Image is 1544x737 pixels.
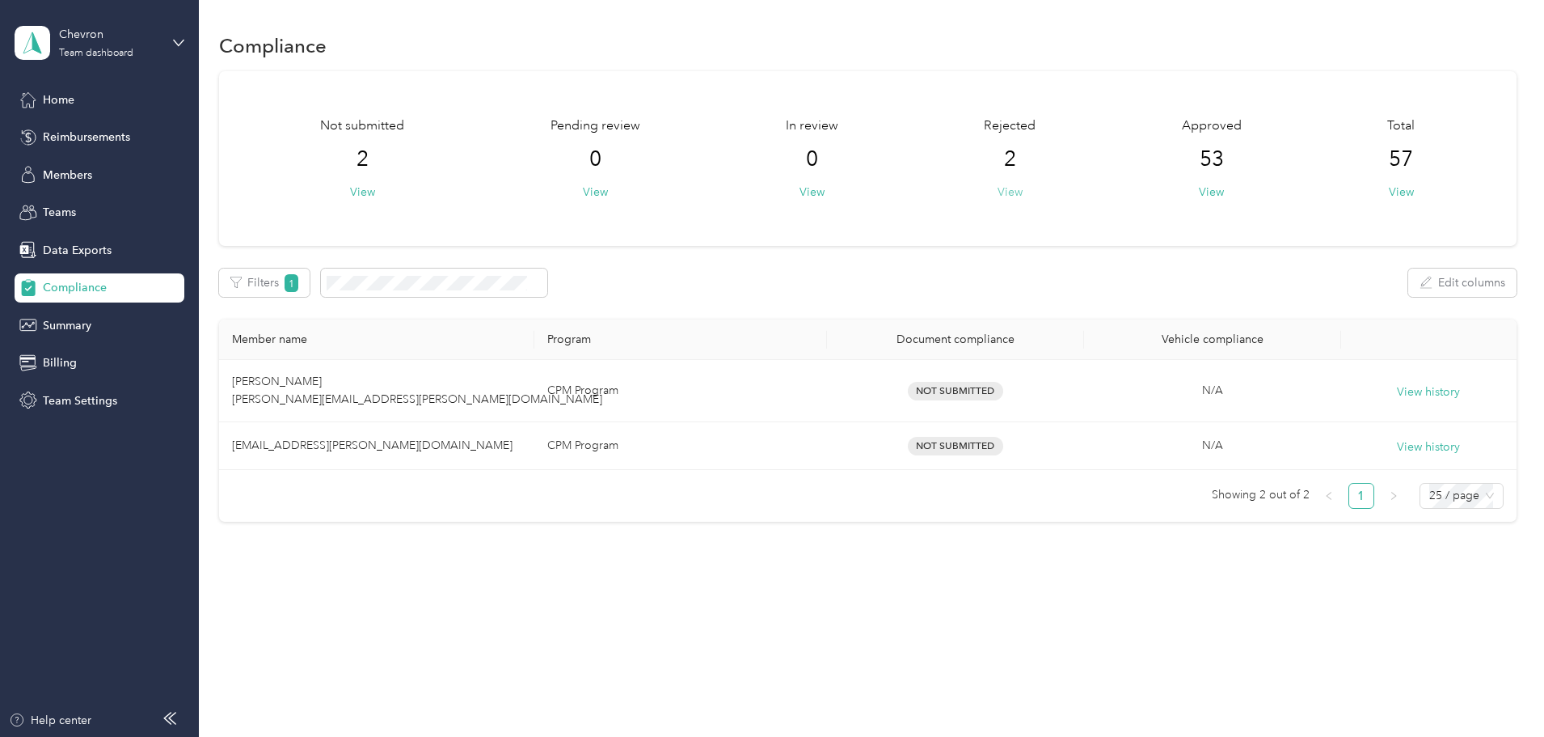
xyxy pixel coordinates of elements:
[908,382,1003,400] span: Not Submitted
[1389,491,1398,501] span: right
[9,712,91,729] button: Help center
[908,437,1003,455] span: Not Submitted
[1453,646,1544,737] iframe: Everlance-gr Chat Button Frame
[356,146,369,172] span: 2
[840,332,1071,346] div: Document compliance
[534,360,826,422] td: CPM Program
[583,184,608,201] button: View
[232,438,513,452] span: [EMAIL_ADDRESS][PERSON_NAME][DOMAIN_NAME]
[1381,483,1407,509] button: right
[1349,484,1373,508] a: 1
[1182,116,1242,136] span: Approved
[1324,491,1334,501] span: left
[589,146,601,172] span: 0
[219,320,534,360] th: Member name
[1389,146,1413,172] span: 57
[59,49,133,58] div: Team dashboard
[43,91,74,108] span: Home
[786,116,838,136] span: In review
[43,167,92,184] span: Members
[1097,332,1328,346] div: Vehicle compliance
[1429,484,1494,508] span: 25 / page
[1200,146,1224,172] span: 53
[285,274,299,292] span: 1
[43,279,107,296] span: Compliance
[232,375,602,406] span: [PERSON_NAME] [PERSON_NAME][EMAIL_ADDRESS][PERSON_NAME][DOMAIN_NAME]
[806,146,818,172] span: 0
[1202,438,1223,452] span: N/A
[1420,483,1504,509] div: Page Size
[43,317,91,334] span: Summary
[984,116,1036,136] span: Rejected
[1212,483,1310,507] span: Showing 2 out of 2
[551,116,640,136] span: Pending review
[1387,116,1415,136] span: Total
[1199,184,1224,201] button: View
[1348,483,1374,509] li: 1
[1316,483,1342,509] li: Previous Page
[350,184,375,201] button: View
[43,242,112,259] span: Data Exports
[998,184,1023,201] button: View
[1202,383,1223,397] span: N/A
[1389,184,1414,201] button: View
[534,320,826,360] th: Program
[1397,438,1460,456] button: View history
[1004,146,1016,172] span: 2
[219,37,327,54] h1: Compliance
[320,116,404,136] span: Not submitted
[43,392,117,409] span: Team Settings
[799,184,825,201] button: View
[219,269,310,297] button: Filters1
[43,204,76,221] span: Teams
[43,354,77,371] span: Billing
[534,422,826,470] td: CPM Program
[1397,383,1460,401] button: View history
[43,129,130,146] span: Reimbursements
[1408,269,1517,297] button: Edit columns
[1316,483,1342,509] button: left
[1381,483,1407,509] li: Next Page
[59,26,160,43] div: Chevron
